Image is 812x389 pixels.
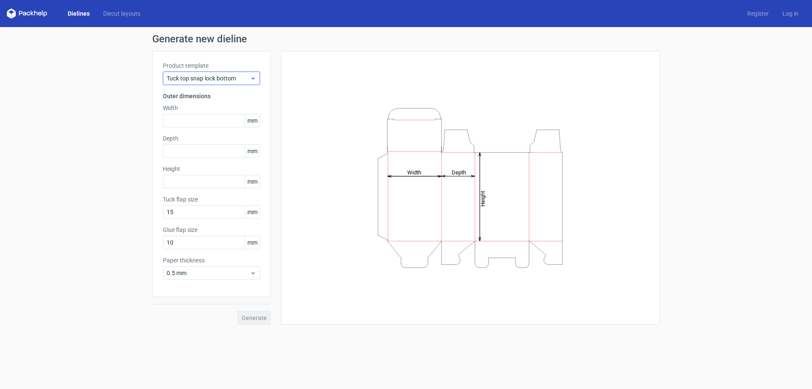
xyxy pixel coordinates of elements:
h3: Outer dimensions [163,92,260,100]
span: mm [245,145,260,157]
label: Glue flap size [163,226,260,234]
a: Register [741,9,776,18]
label: Tuck flap size [163,195,260,204]
span: mm [245,175,260,188]
label: Product template [163,61,260,70]
a: Diecut layouts [96,9,147,18]
a: Log in [776,9,805,18]
span: mm [245,114,260,127]
span: 0.5 mm [167,269,250,277]
label: Paper thickness [163,256,260,265]
tspan: Height [480,190,486,206]
label: Height [163,165,260,173]
label: Width [163,104,260,112]
a: Dielines [61,9,96,18]
span: mm [245,236,260,249]
label: Depth [163,134,260,143]
span: mm [245,206,260,218]
span: Tuck top snap lock bottom [167,74,250,83]
h1: Generate new dieline [152,34,660,44]
tspan: Width [407,169,421,175]
tspan: Depth [452,169,466,175]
